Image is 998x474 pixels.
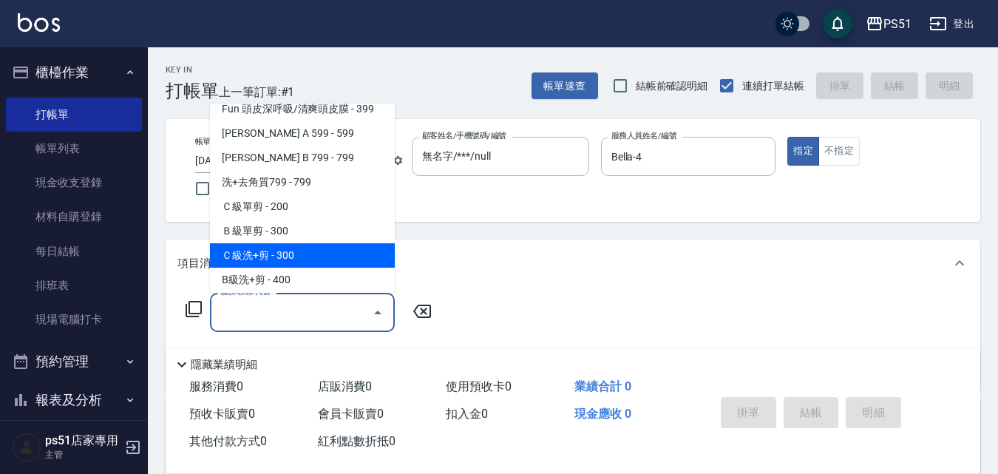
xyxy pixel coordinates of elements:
a: 打帳單 [6,98,142,132]
span: 扣入金 0 [446,407,488,421]
span: Ｃ級洗+剪 - 300 [210,243,395,268]
label: 服務人員姓名/編號 [611,130,676,141]
p: 隱藏業績明細 [191,357,257,373]
button: save [823,9,852,38]
div: PS51 [883,15,912,33]
button: 報表及分析 [6,381,142,419]
h3: 打帳單 [166,81,219,101]
span: B級洗+剪 - 400 [210,268,395,292]
span: 其他付款方式 0 [189,434,267,448]
label: 顧客姓名/手機號碼/編號 [422,130,506,141]
button: 預約管理 [6,342,142,381]
span: 預收卡販賣 0 [189,407,255,421]
button: 指定 [787,137,819,166]
a: 排班表 [6,268,142,302]
a: 材料自購登錄 [6,200,142,234]
span: 洗+去角質799 - 799 [210,170,395,194]
button: 帳單速查 [532,72,598,100]
span: 免費剪髮 - 100 [210,292,395,316]
a: 現場電腦打卡 [6,302,142,336]
div: 項目消費 [166,240,980,287]
span: 現金應收 0 [574,407,631,421]
span: 連續打單結帳 [742,78,804,94]
span: 店販消費 0 [318,379,372,393]
span: 結帳前確認明細 [636,78,708,94]
p: 項目消費 [177,256,222,271]
button: PS51 [860,9,917,39]
p: 主管 [45,448,120,461]
span: 業績合計 0 [574,379,631,393]
button: 登出 [923,10,980,38]
span: Ｂ級單剪 - 300 [210,219,395,243]
span: Fun 頭皮深呼吸/清爽頭皮膜 - 399 [210,97,395,121]
button: 櫃檯作業 [6,53,142,92]
a: 帳單列表 [6,132,142,166]
a: 現金收支登錄 [6,166,142,200]
label: 帳單日期 [195,136,226,147]
span: 使用預收卡 0 [446,379,512,393]
span: [PERSON_NAME] A 599 - 599 [210,121,395,146]
span: 會員卡販賣 0 [318,407,384,421]
span: Ｃ級單剪 - 200 [210,194,395,219]
input: YYYY/MM/DD hh:mm [195,149,338,173]
button: Close [366,301,390,325]
span: 紅利點數折抵 0 [318,434,396,448]
span: 服務消費 0 [189,379,243,393]
button: 不指定 [818,137,860,166]
h2: Key In [166,65,219,75]
a: 每日結帳 [6,234,142,268]
button: 客戶管理 [6,419,142,457]
h5: ps51店家專用 [45,433,120,448]
img: Logo [18,13,60,32]
img: Person [12,433,41,462]
span: 上一筆訂單:#1 [219,83,295,101]
span: [PERSON_NAME] B 799 - 799 [210,146,395,170]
